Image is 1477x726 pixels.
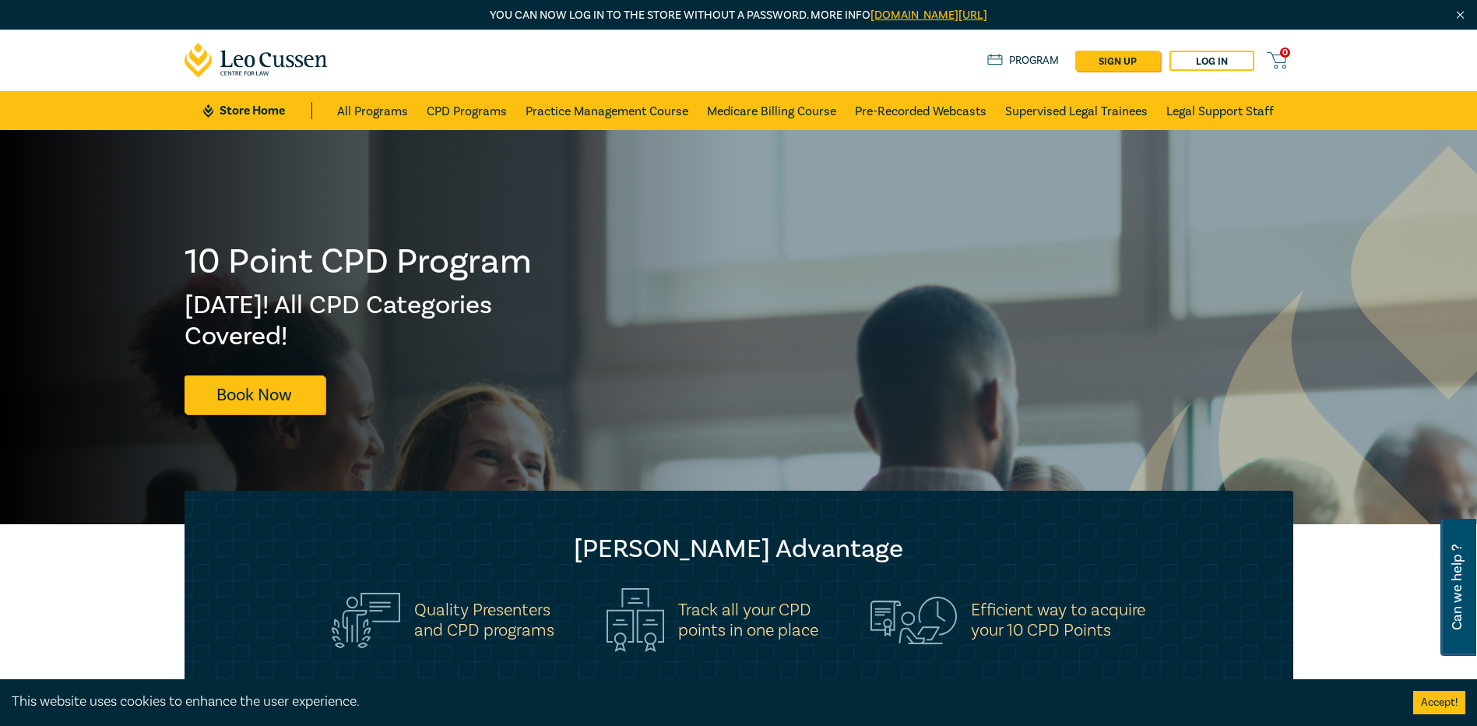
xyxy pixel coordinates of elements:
[185,375,325,414] a: Book Now
[1166,91,1274,130] a: Legal Support Staff
[185,241,533,282] h1: 10 Point CPD Program
[855,91,986,130] a: Pre-Recorded Webcasts
[1450,528,1465,647] span: Can we help ?
[414,600,554,640] h5: Quality Presenters and CPD programs
[971,600,1145,640] h5: Efficient way to acquire your 10 CPD Points
[526,91,688,130] a: Practice Management Course
[332,593,400,648] img: Quality Presenters<br>and CPD programs
[607,588,664,652] img: Track all your CPD<br>points in one place
[1005,91,1148,130] a: Supervised Legal Trainees
[707,91,836,130] a: Medicare Billing Course
[185,290,533,352] h2: [DATE]! All CPD Categories Covered!
[427,91,507,130] a: CPD Programs
[678,600,818,640] h5: Track all your CPD points in one place
[203,102,311,119] a: Store Home
[185,7,1293,24] p: You can now log in to the store without a password. More info
[337,91,408,130] a: All Programs
[216,534,1262,565] h2: [PERSON_NAME] Advantage
[870,8,987,23] a: [DOMAIN_NAME][URL]
[1280,48,1290,58] span: 0
[12,692,1390,712] div: This website uses cookies to enhance the user experience.
[987,52,1060,69] a: Program
[1169,51,1254,71] a: Log in
[870,597,957,643] img: Efficient way to acquire<br>your 10 CPD Points
[1454,9,1467,22] img: Close
[1075,51,1160,71] a: sign up
[1413,691,1465,714] button: Accept cookies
